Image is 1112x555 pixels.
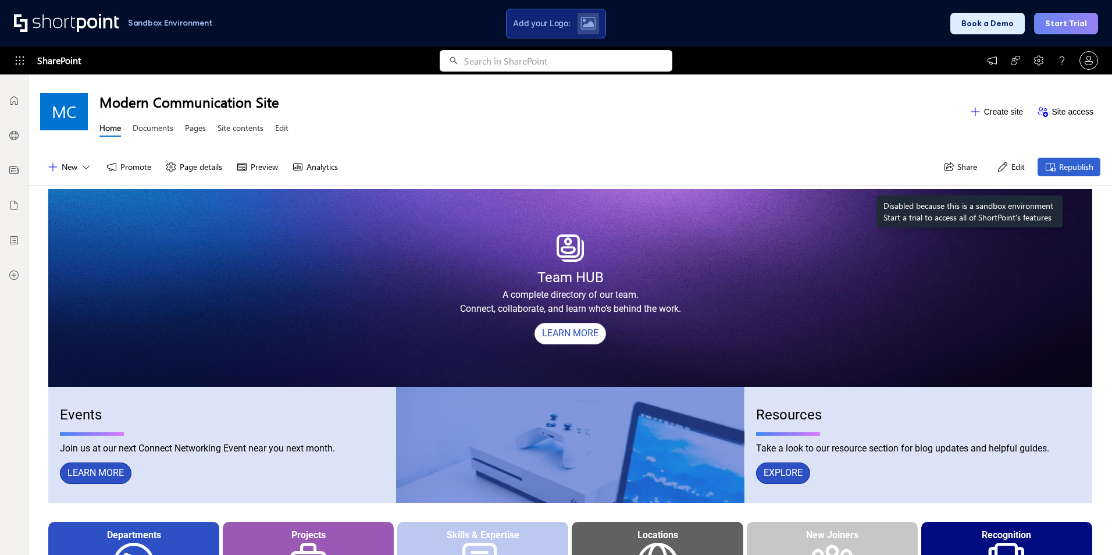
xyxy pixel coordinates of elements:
[227,529,389,540] div: Projects
[99,158,158,176] button: Promote
[464,50,672,72] input: Search in SharePoint
[40,158,99,176] button: New
[218,122,263,137] a: Site contents
[756,462,810,484] a: EXPLORE
[580,17,596,30] img: Upload logo
[1030,102,1100,121] button: Site access
[128,20,213,26] h1: Sandbox Environment
[1038,158,1100,176] button: Republish
[52,102,76,121] span: MC
[60,462,131,484] a: LEARN MORE
[158,158,229,176] button: Page details
[275,122,288,137] a: Edit
[756,407,822,423] span: Resources
[534,323,606,344] a: LEARN MORE
[60,407,102,423] span: Events
[576,529,738,540] div: Locations
[99,92,963,111] h1: Modern Communication Site
[402,529,564,540] div: Skills & Expertise
[756,443,1049,454] span: Take a look to our resource section for blog updates and helpful guides.
[99,122,121,137] a: Home
[950,13,1025,34] button: Book a Demo
[185,122,206,137] a: Pages
[903,420,1112,555] iframe: Chat Widget
[133,122,173,137] a: Documents
[936,158,984,176] button: Share
[1034,13,1098,34] button: Start Trial
[60,443,335,454] span: Join us at our next Connect Networking Event near you next month.
[990,158,1032,176] button: Edit
[502,289,639,300] span: A complete directory of our team.
[751,529,913,540] div: New Joiners
[285,158,345,176] button: Analytics
[53,529,215,540] div: Departments
[963,102,1031,121] button: Create site
[460,303,681,314] span: Connect, collaborate, and learn who’s behind the work.
[229,158,285,176] button: Preview
[537,269,604,286] span: Team HUB
[876,195,1063,227] div: Disabled because this is a sandbox environment Start a trial to access all of ShortPoint's features
[513,18,570,29] span: Add your Logo:
[37,47,81,74] span: SharePoint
